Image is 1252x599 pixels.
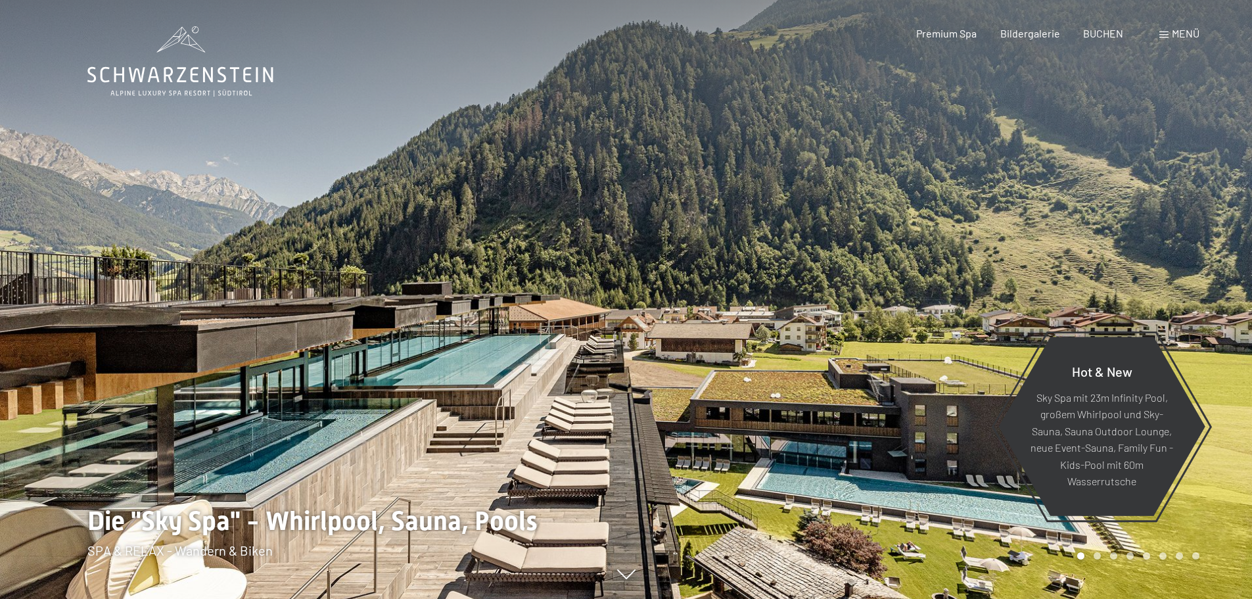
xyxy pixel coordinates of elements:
div: Carousel Page 5 [1143,552,1150,560]
div: Carousel Page 7 [1176,552,1183,560]
a: Bildergalerie [1000,27,1060,39]
div: Carousel Pagination [1073,552,1199,560]
div: Carousel Page 4 [1126,552,1134,560]
a: Hot & New Sky Spa mit 23m Infinity Pool, großem Whirlpool und Sky-Sauna, Sauna Outdoor Lounge, ne... [998,336,1206,517]
span: Hot & New [1072,363,1132,379]
div: Carousel Page 1 (Current Slide) [1077,552,1084,560]
a: BUCHEN [1083,27,1123,39]
span: Menü [1172,27,1199,39]
div: Carousel Page 3 [1110,552,1117,560]
p: Sky Spa mit 23m Infinity Pool, großem Whirlpool und Sky-Sauna, Sauna Outdoor Lounge, neue Event-S... [1031,389,1173,490]
div: Carousel Page 2 [1094,552,1101,560]
a: Premium Spa [916,27,977,39]
div: Carousel Page 8 [1192,552,1199,560]
div: Carousel Page 6 [1159,552,1167,560]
